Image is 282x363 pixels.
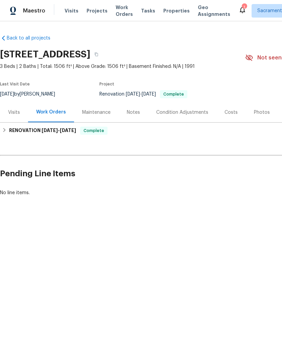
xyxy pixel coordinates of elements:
[60,128,76,133] span: [DATE]
[225,109,238,116] div: Costs
[99,92,187,97] span: Renovation
[36,109,66,115] div: Work Orders
[81,127,107,134] span: Complete
[9,127,76,135] h6: RENOVATION
[254,109,270,116] div: Photos
[142,92,156,97] span: [DATE]
[156,109,208,116] div: Condition Adjustments
[127,109,140,116] div: Notes
[87,7,108,14] span: Projects
[126,92,156,97] span: -
[8,109,20,116] div: Visits
[198,4,230,18] span: Geo Assignments
[116,4,133,18] span: Work Orders
[242,4,246,11] div: 1
[23,7,45,14] span: Maestro
[163,7,190,14] span: Properties
[99,82,114,86] span: Project
[161,92,187,96] span: Complete
[42,128,76,133] span: -
[65,7,78,14] span: Visits
[126,92,140,97] span: [DATE]
[42,128,58,133] span: [DATE]
[82,109,111,116] div: Maintenance
[90,48,102,60] button: Copy Address
[141,8,155,13] span: Tasks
